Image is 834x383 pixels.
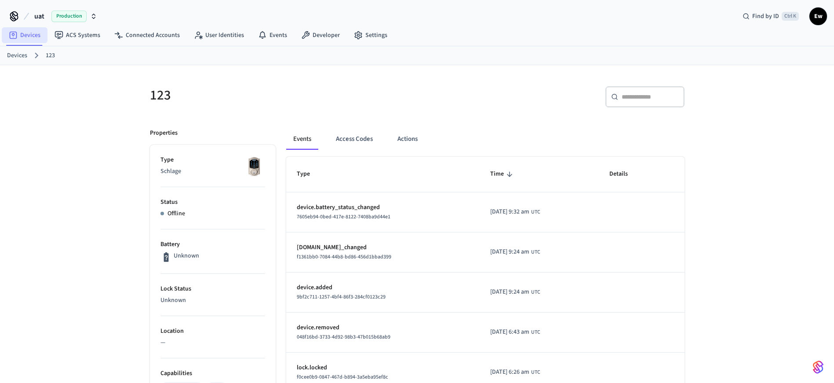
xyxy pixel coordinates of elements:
span: UTC [531,248,540,256]
span: UTC [531,328,540,336]
span: UTC [531,368,540,376]
a: Settings [347,27,394,43]
a: Devices [7,51,27,60]
div: Africa/Abidjan [490,368,540,377]
span: UTC [531,288,540,296]
div: ant example [286,129,685,150]
span: f1361bb0-7084-44b8-bd86-456d1bbad399 [297,253,391,261]
span: Find by ID [752,12,779,21]
a: ACS Systems [47,27,107,43]
p: device.added [297,283,469,292]
div: Africa/Abidjan [490,247,540,257]
img: SeamLogoGradient.69752ec5.svg [813,360,823,374]
span: [DATE] 9:24 am [490,247,529,257]
span: UTC [531,208,540,216]
button: Actions [390,129,425,150]
span: 048f16bd-3733-4d92-98b3-47b015b68ab9 [297,333,390,341]
a: User Identities [187,27,251,43]
span: [DATE] 9:24 am [490,287,529,297]
p: Type [160,155,265,165]
span: Ctrl K [782,12,799,21]
span: 7605eb94-0bed-417e-8122-7408ba9d44e1 [297,213,390,221]
p: device.battery_status_changed [297,203,469,212]
a: Connected Accounts [107,27,187,43]
div: Africa/Abidjan [490,207,540,217]
a: 123 [46,51,55,60]
p: Unknown [160,296,265,305]
span: Type [297,167,321,181]
p: lock.locked [297,363,469,372]
img: Schlage Sense Smart Deadbolt with Camelot Trim, Front [243,155,265,177]
p: — [160,338,265,347]
p: Lock Status [160,284,265,294]
button: Access Codes [329,129,380,150]
p: Status [160,198,265,207]
span: Time [490,167,515,181]
p: Location [160,327,265,336]
p: [DOMAIN_NAME]_changed [297,243,469,252]
div: Africa/Abidjan [490,328,540,337]
a: Devices [2,27,47,43]
div: Find by IDCtrl K [736,8,806,24]
span: Production [51,11,87,22]
p: Schlage [160,167,265,176]
a: Events [251,27,294,43]
span: [DATE] 6:26 am [490,368,529,377]
span: Details [609,167,639,181]
span: [DATE] 6:43 am [490,328,529,337]
button: Ew [809,7,827,25]
p: Properties [150,129,178,138]
h5: 123 [150,86,412,104]
span: Ew [810,8,826,24]
span: 9bf2c711-1257-4bf4-86f3-284cf0123c29 [297,293,386,301]
div: Africa/Abidjan [490,287,540,297]
a: Developer [294,27,347,43]
p: Capabilities [160,369,265,378]
span: uat [34,11,44,22]
p: Offline [168,209,185,218]
p: Battery [160,240,265,249]
p: device.removed [297,323,469,332]
span: [DATE] 9:32 am [490,207,529,217]
span: f0cee0b9-0847-467d-b894-3a5eba95ef8c [297,373,388,381]
button: Events [286,129,318,150]
p: Unknown [174,251,199,261]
